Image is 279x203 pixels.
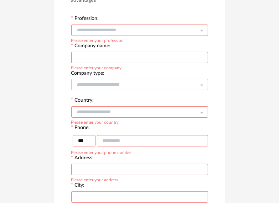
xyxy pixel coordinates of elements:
div: Please enter your country [71,119,119,124]
label: City: [71,183,85,189]
div: Please enter your company [71,64,122,70]
div: Please enter your phone number [71,149,132,155]
label: Company type: [71,71,105,77]
div: Please enter your profession [71,37,124,43]
label: Profession: [71,16,99,22]
label: Phone: [71,125,90,132]
label: Address: [71,155,94,162]
label: Country: [71,98,94,104]
label: Company name: [71,43,111,50]
div: Please enter your address [71,176,119,182]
